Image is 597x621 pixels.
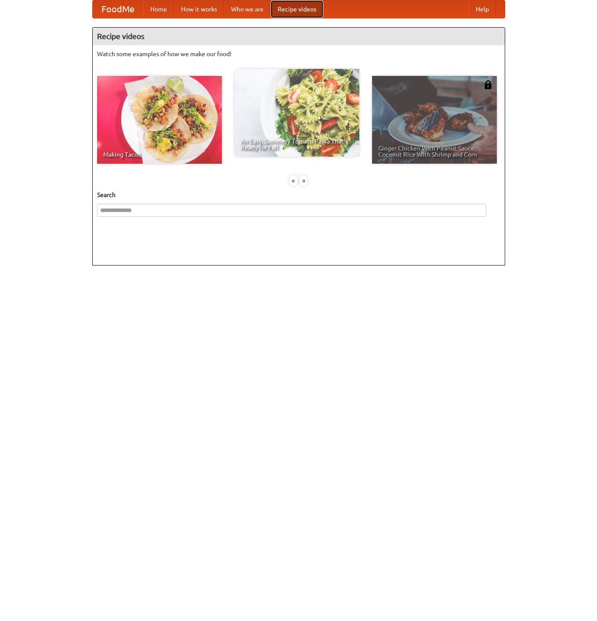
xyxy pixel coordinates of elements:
a: Making Tacos [97,76,222,164]
span: Making Tacos [103,151,216,158]
h4: Recipe videos [93,28,505,45]
a: Who we are [224,0,271,18]
div: » [300,175,308,186]
a: An Easy, Summery Tomato Pasta That's Ready for Fall [235,69,359,157]
span: An Easy, Summery Tomato Pasta That's Ready for Fall [241,138,353,151]
h5: Search [97,190,500,199]
a: Recipe videos [271,0,323,18]
a: How it works [174,0,224,18]
a: Help [469,0,496,18]
a: Home [143,0,174,18]
div: « [289,175,297,186]
p: Watch some examples of how we make our food! [97,50,500,58]
img: 483408.png [484,80,492,89]
a: FoodMe [93,0,143,18]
